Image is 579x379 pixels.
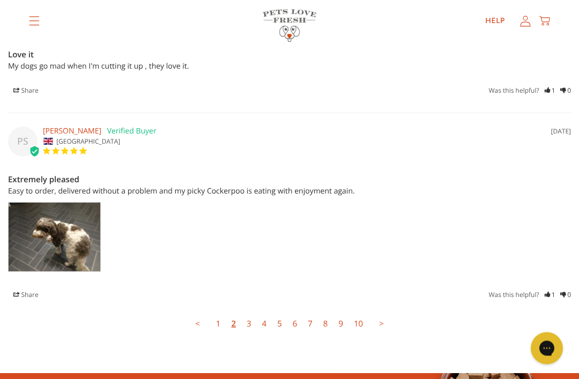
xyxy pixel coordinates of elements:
[8,174,571,187] h3: Extremely pleased
[257,314,272,335] a: Page 4
[8,317,571,332] ul: Reviews Pagination
[560,291,571,300] a: Rate review as not helpful
[302,314,318,335] a: Page 7
[8,85,44,96] span: Share
[545,290,555,301] i: 1
[477,11,514,32] a: Help
[241,314,257,335] a: Page 3
[211,314,226,335] a: Page 1
[8,62,571,72] p: My dogs go mad when I'm cutting it up , they love it.
[287,314,303,335] a: Page 6
[272,314,287,335] a: Page 5
[43,138,53,145] img: United Kingdom
[42,147,87,157] span: 5-Star Rating Review
[489,86,571,96] div: Was this helpful?
[545,291,555,300] a: Rate review as helpful
[8,289,44,301] span: Share
[560,86,571,96] i: 0
[489,290,571,301] div: Was this helpful?
[545,86,555,95] a: Rate review as helpful
[545,86,555,96] i: 1
[263,10,316,42] img: Pets Love Fresh
[8,187,571,197] p: Easy to order, delivered without a problem and my picky Cockerpoo is eating with enjoyment again.
[333,314,348,335] a: Page 9
[348,314,368,335] a: Page 10
[8,203,101,272] img: Pets Love Fresh Review
[551,127,571,137] div: [DATE]
[8,49,571,62] h3: Love it
[190,314,205,335] a: Previous page
[374,314,389,335] a: Next page
[43,127,101,137] strong: [PERSON_NAME]
[318,314,333,335] a: Page 8
[20,8,48,35] summary: Translation missing: en.sections.header.menu
[560,290,571,301] i: 0
[226,314,241,335] a: Page 2
[525,329,568,368] iframe: Gorgias live chat messenger
[56,137,120,146] span: [GEOGRAPHIC_DATA]
[8,127,38,157] div: PS
[560,86,571,95] a: Rate review as not helpful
